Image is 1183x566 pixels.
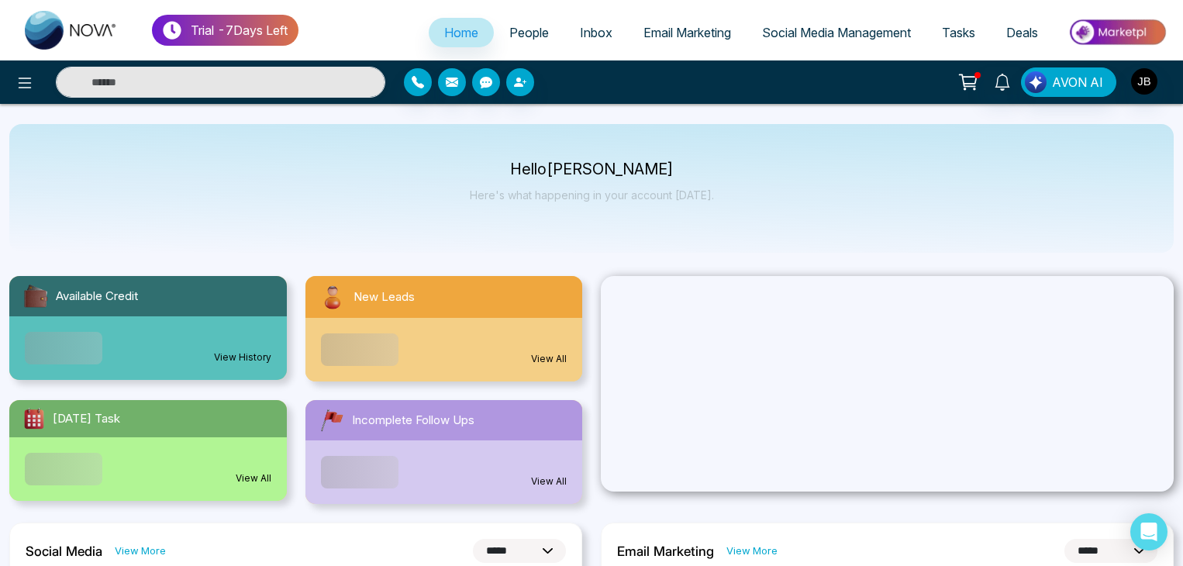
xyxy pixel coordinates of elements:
[628,18,747,47] a: Email Marketing
[926,18,991,47] a: Tasks
[1130,513,1167,550] div: Open Intercom Messenger
[580,25,612,40] span: Inbox
[564,18,628,47] a: Inbox
[354,288,415,306] span: New Leads
[444,25,478,40] span: Home
[191,21,288,40] p: Trial - 7 Days Left
[1061,15,1174,50] img: Market-place.gif
[470,188,714,202] p: Here's what happening in your account [DATE].
[617,544,714,559] h2: Email Marketing
[1025,71,1047,93] img: Lead Flow
[56,288,138,305] span: Available Credit
[1006,25,1038,40] span: Deals
[22,282,50,310] img: availableCredit.svg
[726,544,778,558] a: View More
[236,471,271,485] a: View All
[296,276,592,381] a: New LeadsView All
[296,400,592,504] a: Incomplete Follow UpsView All
[494,18,564,47] a: People
[991,18,1054,47] a: Deals
[25,11,118,50] img: Nova CRM Logo
[747,18,926,47] a: Social Media Management
[318,406,346,434] img: followUps.svg
[531,352,567,366] a: View All
[22,406,47,431] img: todayTask.svg
[762,25,911,40] span: Social Media Management
[318,282,347,312] img: newLeads.svg
[115,544,166,558] a: View More
[509,25,549,40] span: People
[1021,67,1116,97] button: AVON AI
[26,544,102,559] h2: Social Media
[352,412,474,430] span: Incomplete Follow Ups
[643,25,731,40] span: Email Marketing
[1131,68,1157,95] img: User Avatar
[429,18,494,47] a: Home
[942,25,975,40] span: Tasks
[531,475,567,488] a: View All
[470,163,714,176] p: Hello [PERSON_NAME]
[1052,73,1103,91] span: AVON AI
[53,410,120,428] span: [DATE] Task
[214,350,271,364] a: View History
